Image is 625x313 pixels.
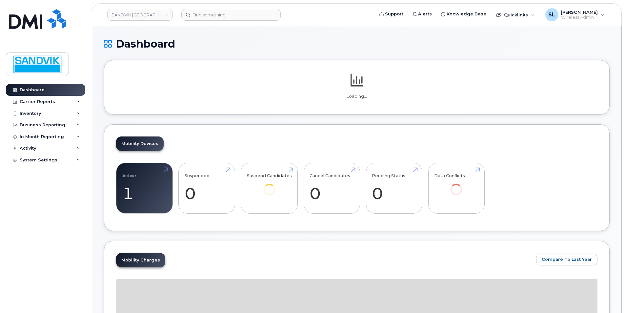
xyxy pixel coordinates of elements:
button: Compare To Last Year [536,254,597,265]
a: Pending Status 0 [372,167,416,210]
a: Cancel Candidates 0 [310,167,354,210]
a: Suspended 0 [185,167,229,210]
h1: Dashboard [104,38,610,50]
a: Data Conflicts [434,167,478,204]
a: Active 1 [122,167,167,210]
span: Compare To Last Year [542,256,592,262]
p: Loading... [116,94,597,99]
a: Suspend Candidates [247,167,292,204]
a: Mobility Charges [116,253,165,267]
a: Mobility Devices [116,136,164,151]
